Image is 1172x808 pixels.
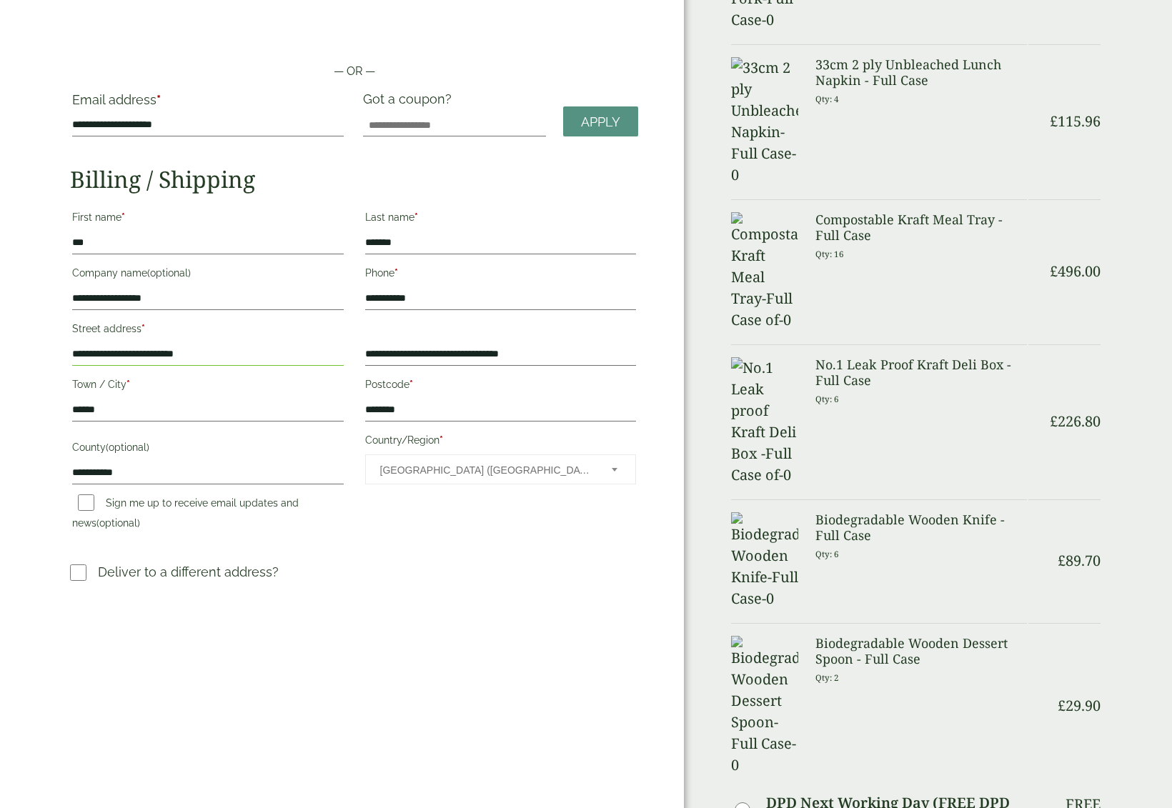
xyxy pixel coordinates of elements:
[731,357,798,486] img: No.1 Leak proof Kraft Deli Box -Full Case of-0
[815,394,839,404] small: Qty: 6
[126,379,130,390] abbr: required
[815,672,839,683] small: Qty: 2
[731,636,798,776] img: Biodegradable Wooden Dessert Spoon-Full Case-0
[70,63,637,80] p: — OR —
[365,207,636,231] label: Last name
[815,249,844,259] small: Qty: 16
[1050,412,1101,431] bdi: 226.80
[1050,111,1101,131] bdi: 115.96
[409,379,413,390] abbr: required
[72,437,343,462] label: County
[106,442,149,453] span: (optional)
[72,207,343,231] label: First name
[815,512,1026,543] h3: Biodegradable Wooden Knife - Full Case
[147,267,191,279] span: (optional)
[72,94,343,114] label: Email address
[815,636,1026,667] h3: Biodegradable Wooden Dessert Spoon - Full Case
[72,497,299,533] label: Sign me up to receive email updates and news
[815,94,839,104] small: Qty: 4
[731,512,798,609] img: Biodegradable Wooden Knife-Full Case-0
[365,454,636,484] span: Country/Region
[363,91,457,114] label: Got a coupon?
[365,374,636,399] label: Postcode
[121,211,125,223] abbr: required
[439,434,443,446] abbr: required
[72,263,343,287] label: Company name
[815,212,1026,243] h3: Compostable Kraft Meal Tray - Full Case
[815,549,839,559] small: Qty: 6
[815,357,1026,388] h3: No.1 Leak Proof Kraft Deli Box - Full Case
[70,17,637,46] iframe: Secure payment button frame
[96,517,140,529] span: (optional)
[731,212,798,331] img: Compostable Kraft Meal Tray-Full Case of-0
[70,166,637,193] h2: Billing / Shipping
[394,267,398,279] abbr: required
[1058,696,1101,715] bdi: 29.90
[365,430,636,454] label: Country/Region
[380,455,592,485] span: United Kingdom (UK)
[98,562,279,582] p: Deliver to a different address?
[414,211,418,223] abbr: required
[1058,551,1101,570] bdi: 89.70
[365,263,636,287] label: Phone
[563,106,638,137] a: Apply
[581,114,620,130] span: Apply
[72,319,343,343] label: Street address
[141,323,145,334] abbr: required
[1050,111,1058,131] span: £
[1058,551,1066,570] span: £
[72,374,343,399] label: Town / City
[1050,412,1058,431] span: £
[1050,261,1101,281] bdi: 496.00
[157,92,161,107] abbr: required
[731,57,798,186] img: 33cm 2 ply Unbleached Napkin-Full Case-0
[78,494,94,511] input: Sign me up to receive email updates and news(optional)
[815,57,1026,88] h3: 33cm 2 ply Unbleached Lunch Napkin - Full Case
[1058,696,1066,715] span: £
[1050,261,1058,281] span: £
